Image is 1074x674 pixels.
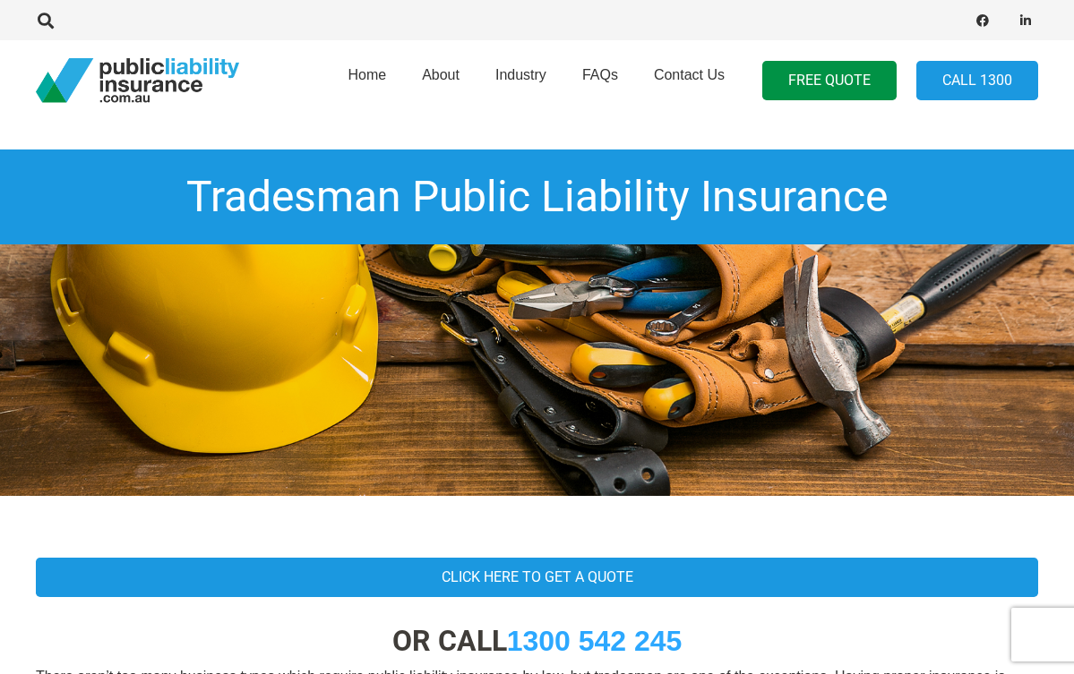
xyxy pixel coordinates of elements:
a: Industry [477,35,564,126]
a: pli_logotransparent [36,58,239,103]
a: About [404,35,477,126]
a: 1300 542 245 [507,625,683,657]
a: LinkedIn [1013,8,1038,33]
a: FAQs [564,35,636,126]
a: Contact Us [636,35,743,126]
span: FAQs [582,67,618,82]
strong: OR CALL [392,624,683,658]
span: Contact Us [654,67,725,82]
span: Industry [495,67,546,82]
a: Home [330,35,404,126]
a: Click here to get a quote [36,558,1038,598]
a: Search [28,13,64,29]
a: FREE QUOTE [762,61,897,101]
a: Call 1300 [916,61,1038,101]
a: Facebook [970,8,995,33]
span: About [422,67,460,82]
span: Home [348,67,386,82]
